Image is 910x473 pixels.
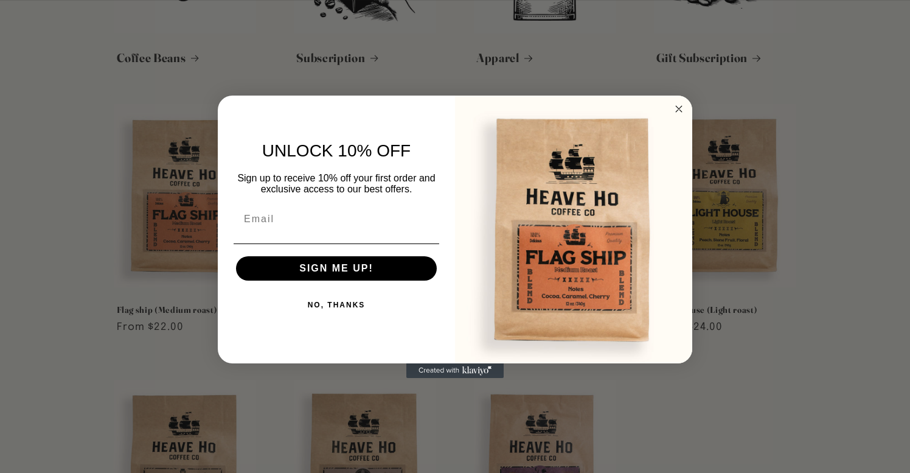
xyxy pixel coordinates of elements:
[672,102,686,116] button: Close dialog
[236,256,437,281] button: SIGN ME UP!
[455,96,692,363] img: 1d7cd290-2dbc-4d03-8a91-85fded1ba4b3.jpeg
[234,244,439,244] img: underline
[234,207,439,231] input: Email
[234,293,439,317] button: NO, THANKS
[406,363,504,378] a: Created with Klaviyo - opens in a new tab
[237,173,435,194] span: Sign up to receive 10% off your first order and exclusive access to our best offers.
[262,141,411,160] span: UNLOCK 10% OFF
